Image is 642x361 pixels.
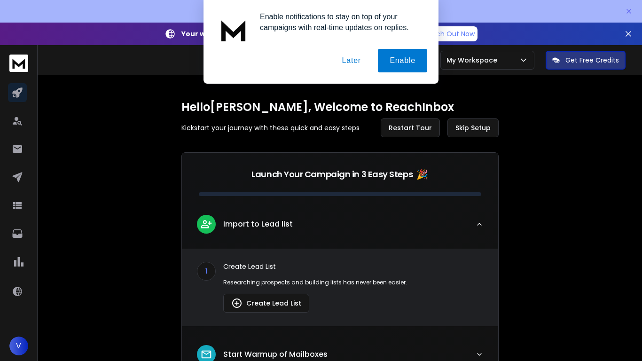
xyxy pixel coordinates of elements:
[223,294,309,313] button: Create Lead List
[9,337,28,355] button: V
[447,118,499,137] button: Skip Setup
[378,49,427,72] button: Enable
[381,118,440,137] button: Restart Tour
[197,262,216,281] div: 1
[455,123,491,133] span: Skip Setup
[223,219,293,230] p: Import to Lead list
[215,11,252,49] img: notification icon
[181,100,499,115] h1: Hello [PERSON_NAME] , Welcome to ReachInbox
[231,298,243,309] img: lead
[223,349,328,360] p: Start Warmup of Mailboxes
[223,262,483,271] p: Create Lead List
[223,279,483,286] p: Researching prospects and building lists has never been easier.
[200,218,212,230] img: lead
[252,11,427,33] div: Enable notifications to stay on top of your campaigns with real-time updates on replies.
[200,348,212,361] img: lead
[182,249,498,326] div: leadImport to Lead list
[251,168,413,181] p: Launch Your Campaign in 3 Easy Steps
[182,207,498,249] button: leadImport to Lead list
[416,168,428,181] span: 🎉
[181,123,360,133] p: Kickstart your journey with these quick and easy steps
[330,49,372,72] button: Later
